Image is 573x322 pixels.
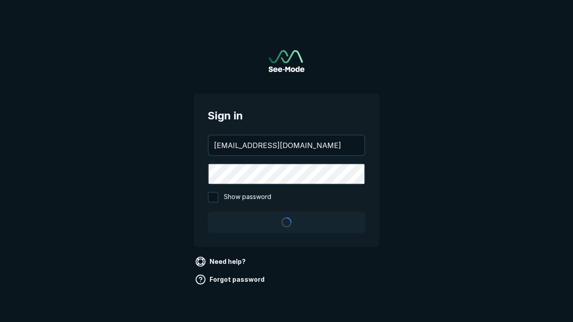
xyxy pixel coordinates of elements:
span: Sign in [208,108,365,124]
a: Go to sign in [269,50,304,72]
img: See-Mode Logo [269,50,304,72]
span: Show password [224,192,271,203]
a: Need help? [193,254,249,269]
a: Forgot password [193,272,268,287]
input: your@email.com [209,136,364,155]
